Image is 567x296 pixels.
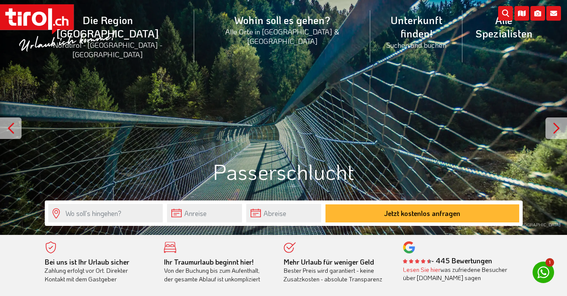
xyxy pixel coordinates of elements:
a: 1 [533,262,554,283]
small: Nordtirol - [GEOGRAPHIC_DATA] - [GEOGRAPHIC_DATA] [32,40,184,59]
b: Ihr Traumurlaub beginnt hier! [164,257,254,266]
i: Karte öffnen [514,6,529,21]
h1: Passerschlucht [45,160,523,183]
i: Kontakt [546,6,561,21]
small: Alle Orte in [GEOGRAPHIC_DATA] & [GEOGRAPHIC_DATA] [204,27,360,46]
a: Lesen Sie hier [403,265,440,274]
div: Von der Buchung bis zum Aufenthalt, der gesamte Ablauf ist unkompliziert [164,258,271,284]
a: Alle Spezialisten [462,4,545,49]
div: Zahlung erfolgt vor Ort. Direkter Kontakt mit dem Gastgeber [45,258,152,284]
b: Bei uns ist Ihr Urlaub sicher [45,257,129,266]
input: Wo soll's hingehen? [48,204,163,222]
span: 1 [545,258,554,267]
i: Fotogalerie [530,6,545,21]
a: Wohin soll es gehen?Alle Orte in [GEOGRAPHIC_DATA] & [GEOGRAPHIC_DATA] [194,4,371,55]
div: was zufriedene Besucher über [DOMAIN_NAME] sagen [403,265,510,282]
small: Suchen und buchen [381,40,452,49]
b: - 445 Bewertungen [403,256,492,265]
a: Unterkunft finden!Suchen und buchen [370,4,462,59]
div: Bester Preis wird garantiert - keine Zusatzkosten - absolute Transparenz [284,258,390,284]
input: Anreise [167,204,242,222]
button: Jetzt kostenlos anfragen [325,204,519,222]
a: Die Region [GEOGRAPHIC_DATA]Nordtirol - [GEOGRAPHIC_DATA] - [GEOGRAPHIC_DATA] [22,4,194,69]
b: Mehr Urlaub für weniger Geld [284,257,374,266]
input: Abreise [246,204,321,222]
